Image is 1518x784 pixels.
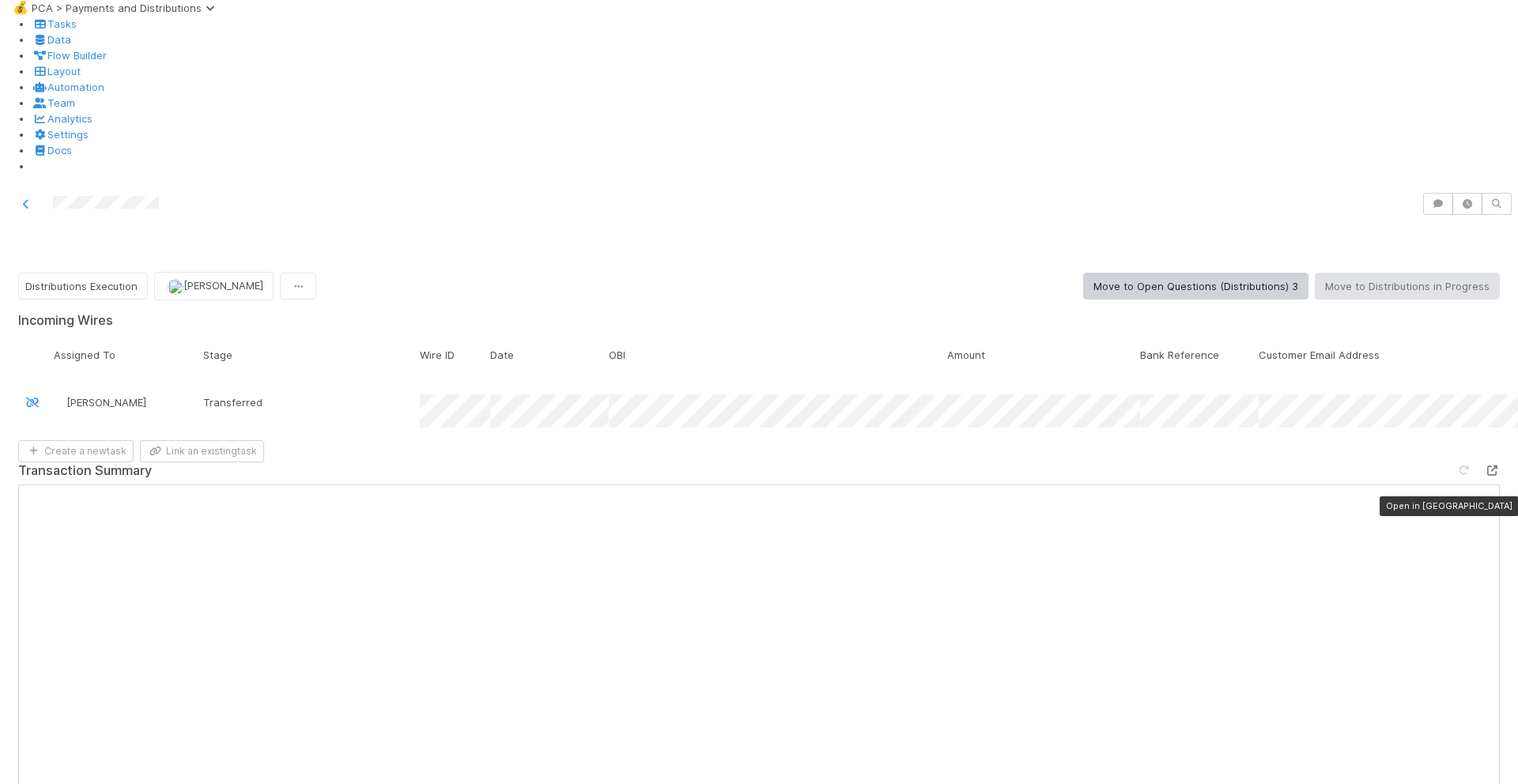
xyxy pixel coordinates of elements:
span: PCA > Payments and Distributions [32,2,221,14]
button: Move to Open Questions (Distributions) 3 [1083,273,1308,300]
img: avatar_ad9da010-433a-4b4a-a484-836c288de5e1.png [168,279,183,295]
a: Settings [32,128,89,141]
h5: Incoming Wires [18,313,113,329]
span: [PERSON_NAME] [183,279,263,292]
a: Tasks [32,17,77,30]
h5: Transaction Summary [18,463,152,479]
span: Assigned To [54,349,115,361]
span: Amount [947,349,985,361]
div: Transferred [203,394,262,410]
span: Transferred [203,396,262,409]
button: [PERSON_NAME] [154,272,274,300]
a: Analytics [32,112,93,125]
a: Automation [32,81,104,93]
a: Docs [32,144,72,156]
a: Data [32,33,71,46]
button: Distributions Execution [18,273,148,300]
button: Create a newtask [18,440,134,462]
button: Link an existingtask [140,440,264,462]
a: Layout [32,65,81,77]
button: Move to Distributions in Progress [1315,273,1500,300]
a: Team [32,96,75,109]
span: Date [490,349,514,361]
img: avatar_eacbd5bb-7590-4455-a9e9-12dcb5674423.png [54,398,66,410]
span: Bank Reference [1140,349,1219,361]
span: [PERSON_NAME] [66,396,146,409]
span: Stage [203,349,232,361]
span: Customer Email Address [1259,349,1380,361]
span: Distributions Execution [25,280,138,292]
a: Flow Builder [32,49,107,62]
span: OBI [609,349,625,361]
span: 💰 [13,1,28,14]
span: Wire ID [420,349,455,361]
div: [PERSON_NAME] [54,394,146,410]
